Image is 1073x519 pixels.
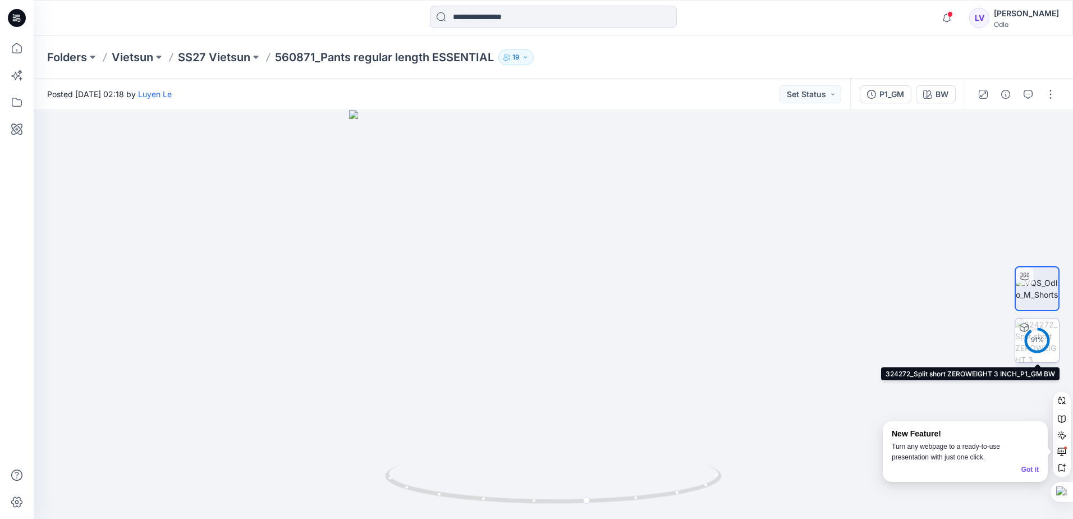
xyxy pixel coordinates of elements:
p: 19 [512,51,520,63]
div: BW [936,88,948,101]
div: LV [969,8,989,28]
p: 560871_Pants regular length ESSENTIAL [275,49,494,65]
a: Folders [47,49,87,65]
div: P1_GM [879,88,904,101]
img: VQS_Odlo_M_Shorts [1016,277,1058,301]
div: [PERSON_NAME] [994,7,1059,20]
button: 19 [498,49,534,65]
button: Details [997,85,1015,103]
span: Posted [DATE] 02:18 by [47,88,172,100]
a: Luyen Le [138,89,172,99]
a: SS27 Vietsun [178,49,250,65]
img: 324272_Split short ZEROWEIGHT 3 INCH_P1_GM BW [1015,318,1059,362]
div: 91 % [1024,335,1051,345]
button: BW [916,85,956,103]
a: Vietsun [112,49,153,65]
div: Odlo [994,20,1059,29]
button: P1_GM [860,85,911,103]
